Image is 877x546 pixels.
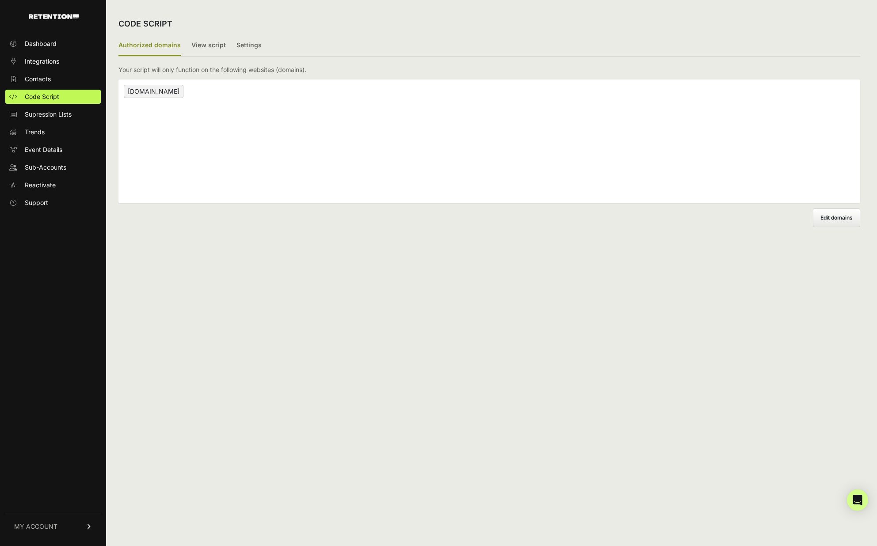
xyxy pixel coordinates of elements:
[5,160,101,174] a: Sub-Accounts
[25,198,48,207] span: Support
[5,37,101,51] a: Dashboard
[25,145,62,154] span: Event Details
[25,75,51,83] span: Contacts
[118,35,181,56] label: Authorized domains
[5,72,101,86] a: Contacts
[14,522,57,531] span: MY ACCOUNT
[25,110,72,119] span: Supression Lists
[25,128,45,136] span: Trends
[25,39,57,48] span: Dashboard
[5,178,101,192] a: Reactivate
[118,18,172,30] h2: CODE SCRIPT
[5,90,101,104] a: Code Script
[25,181,56,190] span: Reactivate
[29,14,79,19] img: Retention.com
[124,85,183,98] span: [DOMAIN_NAME]
[5,196,101,210] a: Support
[25,92,59,101] span: Code Script
[191,35,226,56] label: View script
[25,163,66,172] span: Sub-Accounts
[118,65,306,74] p: Your script will only function on the following websites (domains).
[5,513,101,540] a: MY ACCOUNT
[236,35,262,56] label: Settings
[847,489,868,511] div: Open Intercom Messenger
[820,214,853,221] span: Edit domains
[5,54,101,68] a: Integrations
[25,57,59,66] span: Integrations
[5,143,101,157] a: Event Details
[5,107,101,121] a: Supression Lists
[5,125,101,139] a: Trends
